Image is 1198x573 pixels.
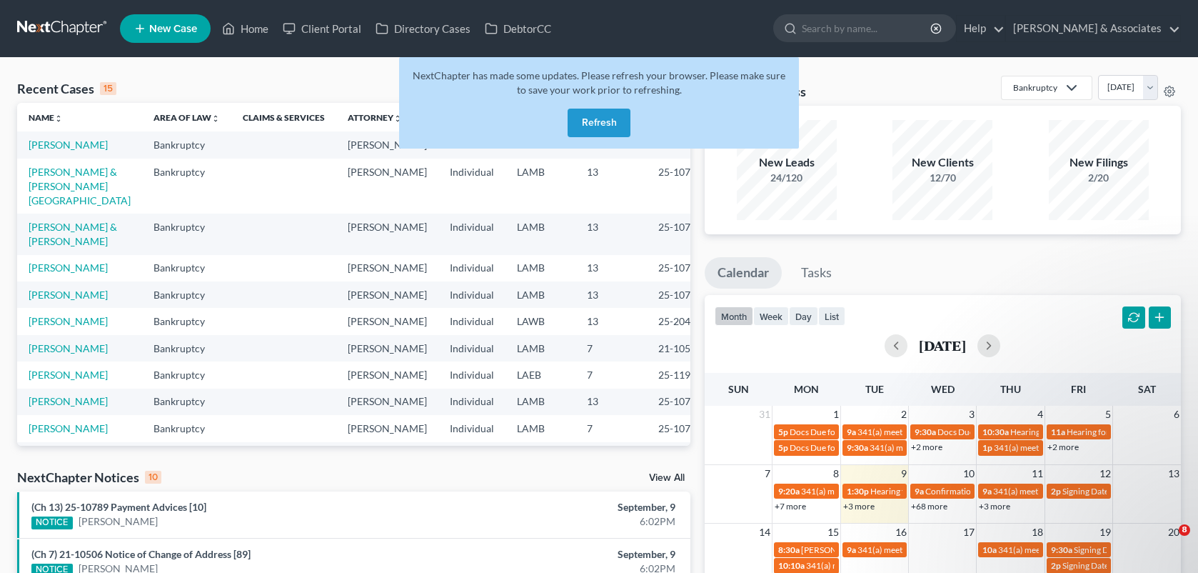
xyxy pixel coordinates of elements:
[715,307,753,326] button: month
[568,109,630,137] button: Refresh
[470,547,675,562] div: September, 9
[705,257,782,289] a: Calendar
[757,406,772,423] span: 31
[575,415,647,442] td: 7
[438,335,505,362] td: Individual
[967,406,976,423] span: 3
[438,442,505,469] td: Individual
[1049,154,1149,171] div: New Filings
[368,16,478,41] a: Directory Cases
[31,501,206,513] a: (Ch 13) 25-10789 Payment Advices [10]
[857,427,995,437] span: 341(a) meeting for [PERSON_NAME]
[575,159,647,214] td: 13
[737,154,837,171] div: New Leads
[142,131,231,158] td: Bankruptcy
[857,544,995,555] span: 341(a) meeting for [PERSON_NAME]
[575,442,647,469] td: 13
[870,442,1007,453] span: 341(a) meeting for [PERSON_NAME]
[505,362,575,388] td: LAEB
[647,159,715,214] td: 25-10772
[142,159,231,214] td: Bankruptcy
[737,171,837,185] div: 24/120
[775,501,806,512] a: +7 more
[982,427,1009,437] span: 10:30a
[801,486,939,497] span: 341(a) meeting for [PERSON_NAME]
[142,281,231,308] td: Bankruptcy
[847,442,868,453] span: 9:30a
[847,544,856,555] span: 9a
[998,544,1136,555] span: 341(a) meeting for [PERSON_NAME]
[870,486,982,497] span: Hearing for [PERSON_NAME]
[29,221,117,247] a: [PERSON_NAME] & [PERSON_NAME]
[1149,524,1184,559] iframe: Intercom live chat
[900,465,908,482] span: 9
[911,501,947,512] a: +68 more
[1179,524,1190,536] span: 8
[937,427,1099,437] span: Docs Due for [US_STATE][PERSON_NAME]
[575,335,647,362] td: 7
[29,289,108,301] a: [PERSON_NAME]
[847,427,856,437] span: 9a
[1104,406,1112,423] span: 5
[915,427,936,437] span: 9:30a
[1013,81,1057,94] div: Bankruptcy
[778,560,805,571] span: 10:10a
[142,389,231,415] td: Bankruptcy
[757,524,772,541] span: 14
[647,389,715,415] td: 25-10789
[575,362,647,388] td: 7
[336,281,438,308] td: [PERSON_NAME]
[802,15,932,41] input: Search by name...
[142,308,231,334] td: Bankruptcy
[29,139,108,151] a: [PERSON_NAME]
[142,415,231,442] td: Bankruptcy
[336,389,438,415] td: [PERSON_NAME]
[915,486,924,497] span: 9a
[505,389,575,415] td: LAMB
[31,517,73,529] div: NOTICE
[1051,560,1061,571] span: 2p
[336,415,438,442] td: [PERSON_NAME]
[1036,406,1045,423] span: 4
[790,427,907,437] span: Docs Due for [PERSON_NAME]
[892,154,992,171] div: New Clients
[215,16,276,41] a: Home
[1172,406,1181,423] span: 6
[647,415,715,442] td: 25-10750
[649,473,685,483] a: View All
[276,16,368,41] a: Client Portal
[438,389,505,415] td: Individual
[843,501,875,512] a: +3 more
[575,389,647,415] td: 13
[438,308,505,334] td: Individual
[894,524,908,541] span: 16
[348,112,402,123] a: Attorneyunfold_more
[794,383,819,395] span: Mon
[575,214,647,254] td: 13
[211,114,220,123] i: unfold_more
[505,255,575,281] td: LAMB
[413,69,785,96] span: NextChapter has made some updates. Please refresh your browser. Please make sure to save your wor...
[647,362,715,388] td: 25-11903
[29,315,108,327] a: [PERSON_NAME]
[647,214,715,254] td: 25-10771
[29,395,108,407] a: [PERSON_NAME]
[575,255,647,281] td: 13
[832,406,840,423] span: 1
[336,362,438,388] td: [PERSON_NAME]
[911,442,942,452] a: +2 more
[29,342,108,354] a: [PERSON_NAME]
[505,159,575,214] td: LAMB
[505,214,575,254] td: LAMB
[575,281,647,308] td: 13
[789,307,818,326] button: day
[79,514,158,529] a: [PERSON_NAME]
[1051,427,1065,437] span: 11a
[231,103,336,131] th: Claims & Services
[753,307,789,326] button: week
[438,159,505,214] td: Individual
[470,500,675,514] div: September, 9
[900,406,908,423] span: 2
[505,442,575,469] td: LAMB
[17,80,116,97] div: Recent Cases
